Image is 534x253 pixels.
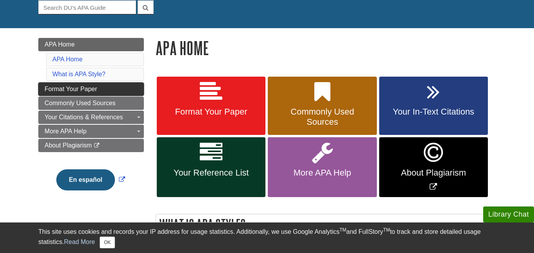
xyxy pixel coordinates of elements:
sup: TM [383,227,390,233]
a: Commonly Used Sources [268,77,376,135]
span: Commonly Used Sources [45,100,115,106]
h1: APA Home [156,38,496,58]
a: Format Your Paper [157,77,265,135]
a: APA Home [52,56,82,63]
a: Your Reference List [157,137,265,197]
a: Read More [64,239,95,245]
button: En español [56,169,115,190]
i: This link opens in a new window [93,143,100,148]
span: Your Citations & References [45,114,123,120]
span: Format Your Paper [45,86,97,92]
a: Your Citations & References [38,111,144,124]
a: What is APA Style? [52,71,106,77]
button: Close [100,237,115,248]
button: Library Chat [483,206,534,222]
a: Format Your Paper [38,83,144,96]
span: Your In-Text Citations [385,107,482,117]
a: Link opens in new window [54,176,127,183]
span: About Plagiarism [385,168,482,178]
span: More APA Help [45,128,86,135]
div: Guide Page Menu [38,38,144,204]
span: Commonly Used Sources [274,107,371,127]
input: Search DU's APA Guide [38,0,136,14]
span: APA Home [45,41,75,48]
span: About Plagiarism [45,142,92,149]
h2: What is APA Style? [156,214,495,235]
a: APA Home [38,38,144,51]
a: Link opens in new window [379,137,488,197]
span: More APA Help [274,168,371,178]
a: Commonly Used Sources [38,97,144,110]
sup: TM [339,227,346,233]
div: This site uses cookies and records your IP address for usage statistics. Additionally, we use Goo... [38,227,496,248]
span: Your Reference List [163,168,260,178]
a: Your In-Text Citations [379,77,488,135]
a: More APA Help [268,137,376,197]
a: More APA Help [38,125,144,138]
a: About Plagiarism [38,139,144,152]
span: Format Your Paper [163,107,260,117]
